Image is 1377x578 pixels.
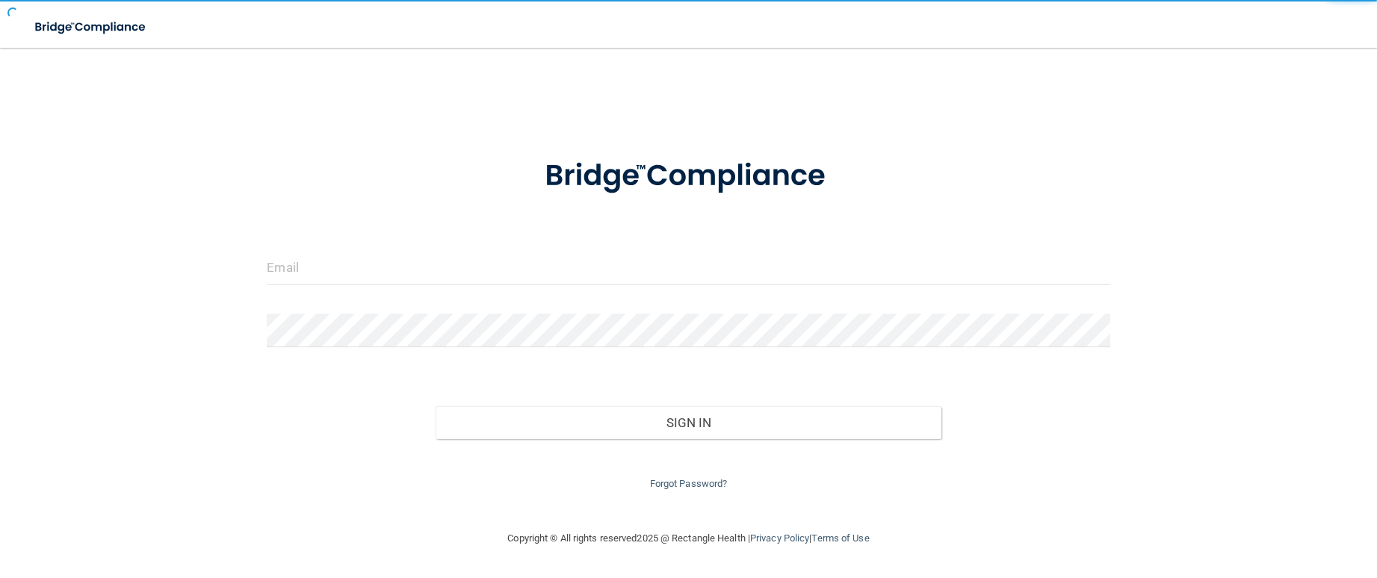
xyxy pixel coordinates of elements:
div: Copyright © All rights reserved 2025 @ Rectangle Health | | [416,515,962,562]
a: Privacy Policy [750,532,809,544]
button: Sign In [436,406,941,439]
input: Email [267,251,1110,285]
a: Forgot Password? [650,478,728,489]
img: bridge_compliance_login_screen.278c3ca4.svg [514,137,862,215]
img: bridge_compliance_login_screen.278c3ca4.svg [22,12,160,43]
a: Terms of Use [811,532,869,544]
